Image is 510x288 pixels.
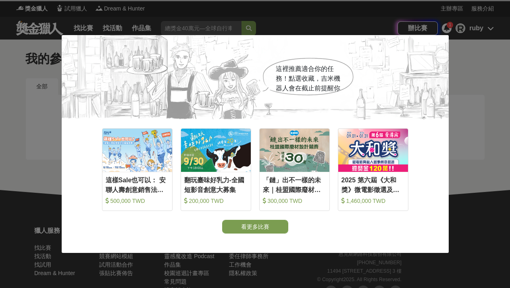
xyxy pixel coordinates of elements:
a: Cover Image這樣Sale也可以： 安聯人壽創意銷售法募集 500,000 TWD [102,128,173,211]
div: 300,000 TWD [263,197,326,205]
div: 這樣Sale也可以： 安聯人壽創意銷售法募集 [106,175,169,194]
div: 1,460,000 TWD [341,197,405,205]
div: 「鏈」出不一樣的未來｜桂盟國際廢材設計競賽 [263,175,326,194]
a: Cover Image2025 第六屆《大和獎》微電影徵選及感人實事分享 1,460,000 TWD [338,128,408,211]
button: 看更多比賽 [222,220,288,234]
a: Cover Image翻玩臺味好乳力-全國短影音創意大募集 200,000 TWD [181,128,251,211]
div: 200,000 TWD [184,197,248,205]
div: 翻玩臺味好乳力-全國短影音創意大募集 [184,175,248,194]
img: Cover Image [102,129,172,172]
img: Cover Image [260,129,329,172]
a: Cover Image「鏈」出不一樣的未來｜桂盟國際廢材設計競賽 300,000 TWD [259,128,330,211]
div: 2025 第六屆《大和獎》微電影徵選及感人實事分享 [341,175,405,194]
img: Cover Image [181,129,251,172]
span: 這裡推薦適合你的任務！點選收藏，吉米機器人會在截止前提醒你 [276,65,340,92]
div: 500,000 TWD [106,197,169,205]
img: Cover Image [338,129,408,172]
